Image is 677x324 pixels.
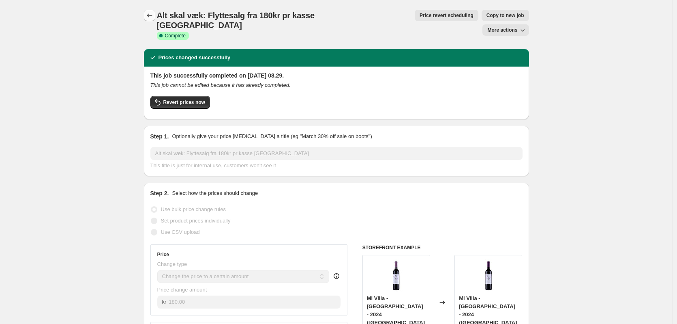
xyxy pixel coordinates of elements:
[157,11,315,30] span: Alt skal væk: Flyttesalg fra 180kr pr kasse [GEOGRAPHIC_DATA]
[157,261,187,267] span: Change type
[150,96,210,109] button: Revert prices now
[161,218,231,224] span: Set product prices individually
[150,189,169,197] h2: Step 2.
[157,287,207,293] span: Price change amount
[161,206,226,212] span: Use bulk price change rules
[420,12,473,19] span: Price revert scheduling
[161,229,200,235] span: Use CSV upload
[472,259,505,292] img: MiVillaRiojaRoedvin2024_vh0171_80x.jpg
[415,10,478,21] button: Price revert scheduling
[362,244,523,251] h6: STOREFRONT EXAMPLE
[332,272,341,280] div: help
[157,251,169,258] h3: Price
[163,99,205,106] span: Revert prices now
[150,132,169,140] h2: Step 1.
[162,299,167,305] span: kr
[150,71,523,80] h2: This job successfully completed on [DATE] 08.29.
[150,162,276,168] span: This title is just for internal use, customers won't see it
[169,296,341,309] input: 80.00
[486,12,524,19] span: Copy to new job
[172,189,258,197] p: Select how the prices should change
[172,132,372,140] p: Optionally give your price [MEDICAL_DATA] a title (eg "March 30% off sale on boots")
[150,147,523,160] input: 30% off holiday sale
[380,259,412,292] img: MiVillaRiojaRoedvin2024_vh0171_80x.jpg
[150,82,291,88] i: This job cannot be edited because it has already completed.
[487,27,517,33] span: More actions
[159,54,231,62] h2: Prices changed successfully
[482,10,529,21] button: Copy to new job
[144,10,155,21] button: Price change jobs
[165,32,186,39] span: Complete
[482,24,529,36] button: More actions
